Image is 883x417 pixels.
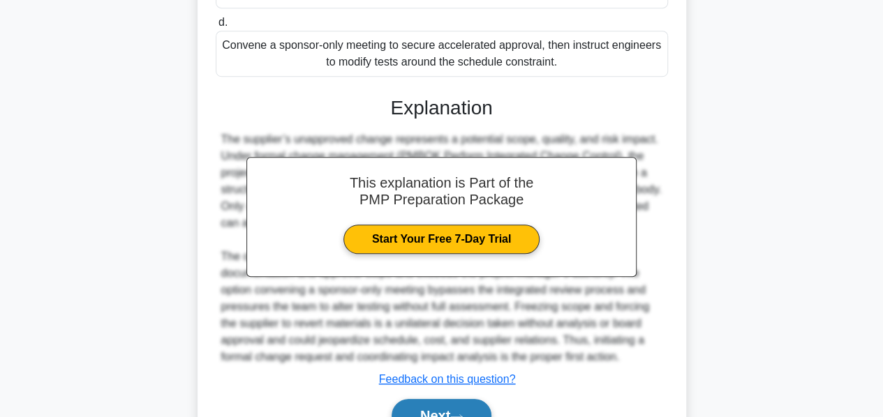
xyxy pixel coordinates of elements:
h3: Explanation [224,96,660,120]
div: Convene a sponsor-only meeting to secure accelerated approval, then instruct engineers to modify ... [216,31,668,77]
div: The supplier’s unapproved change represents a potential scope, quality, and risk impact. Under fo... [221,131,662,365]
span: d. [218,16,228,28]
a: Start Your Free 7-Day Trial [343,225,540,254]
a: Feedback on this question? [379,373,516,385]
